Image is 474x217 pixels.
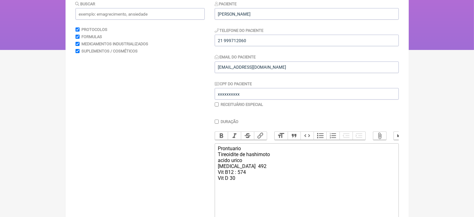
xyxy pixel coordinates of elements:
button: Numbers [326,132,340,140]
button: Attach Files [373,132,386,140]
button: Bold [215,132,228,140]
label: CPF do Paciente [215,81,252,86]
input: exemplo: emagrecimento, ansiedade [76,8,205,20]
label: Receituário Especial [221,102,263,107]
button: Quote [288,132,301,140]
label: Medicamentos Industrializados [81,42,148,46]
label: Telefone do Paciente [215,28,264,33]
label: Protocolos [81,27,107,32]
button: Italic [228,132,241,140]
button: Bullets [314,132,327,140]
label: Buscar [76,2,95,6]
button: Link [254,132,267,140]
button: Increase Level [353,132,366,140]
label: Email do Paciente [215,55,256,59]
button: Heading [275,132,288,140]
div: Prontuario Tireoidite de hashimoto acido urico [MEDICAL_DATA] 492 Vit B12 : 574 Vit D 30 [218,145,395,181]
button: Strikethrough [241,132,254,140]
label: Paciente [215,2,237,6]
label: Formulas [81,34,102,39]
button: Decrease Level [340,132,353,140]
label: Duração [221,119,238,124]
button: Undo [394,132,407,140]
button: Code [301,132,314,140]
label: Suplementos / Cosméticos [81,49,138,53]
